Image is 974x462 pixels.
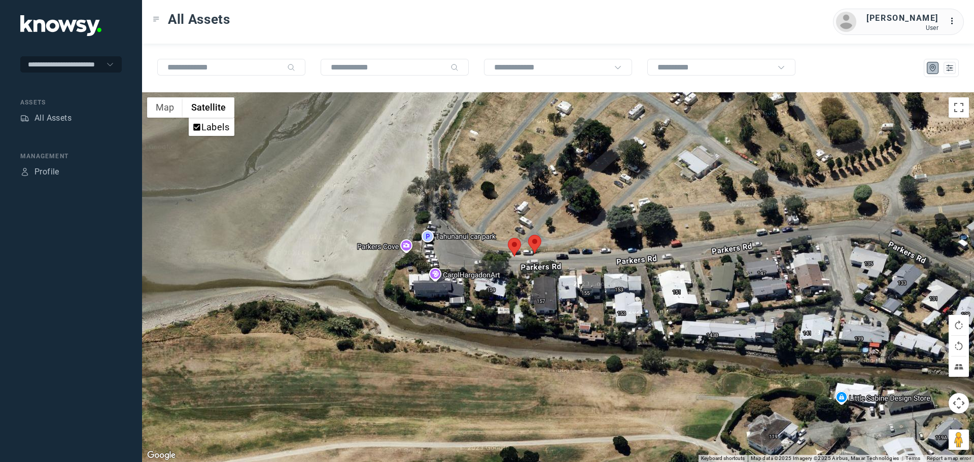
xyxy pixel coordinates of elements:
div: Profile [34,166,59,178]
div: [PERSON_NAME] [866,12,938,24]
div: Search [287,63,295,72]
img: avatar.png [836,12,856,32]
div: User [866,24,938,31]
a: Terms (opens in new tab) [906,455,921,461]
a: Report a map error [927,455,971,461]
button: Show street map [147,97,183,118]
tspan: ... [949,17,959,25]
button: Drag Pegman onto the map to open Street View [949,430,969,450]
label: Labels [201,122,229,132]
img: Application Logo [20,15,101,36]
span: All Assets [168,10,230,28]
div: Profile [20,167,29,176]
div: : [949,15,961,29]
a: ProfileProfile [20,166,59,178]
div: Management [20,152,122,161]
span: Map data ©2025 Imagery ©2025 Airbus, Maxar Technologies [751,455,899,461]
a: AssetsAll Assets [20,112,72,124]
div: Map [928,63,937,73]
li: Labels [190,119,233,135]
button: Rotate map clockwise [949,315,969,335]
button: Show satellite imagery [183,97,234,118]
button: Rotate map counterclockwise [949,336,969,356]
div: Search [450,63,459,72]
img: Google [145,449,178,462]
div: Assets [20,98,122,107]
button: Keyboard shortcuts [701,455,745,462]
div: : [949,15,961,27]
div: Assets [20,114,29,123]
button: Map camera controls [949,393,969,413]
a: Open this area in Google Maps (opens a new window) [145,449,178,462]
button: Toggle fullscreen view [949,97,969,118]
button: Tilt map [949,357,969,377]
div: List [945,63,954,73]
div: Toggle Menu [153,16,160,23]
ul: Show satellite imagery [189,118,234,136]
div: All Assets [34,112,72,124]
